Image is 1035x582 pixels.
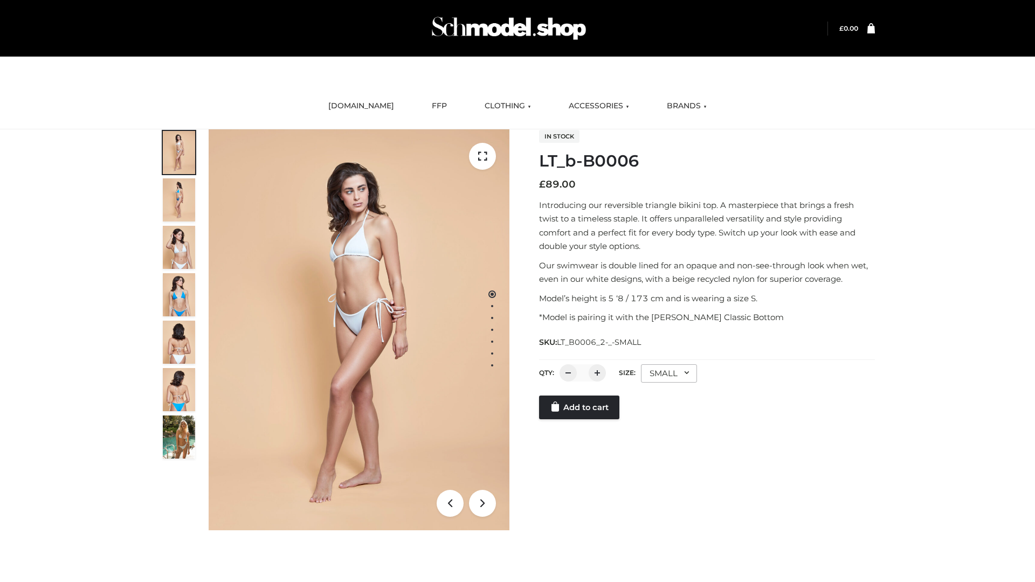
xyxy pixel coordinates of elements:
span: £ [539,178,546,190]
img: ArielClassicBikiniTop_CloudNine_AzureSky_OW114ECO_4-scaled.jpg [163,273,195,316]
p: Introducing our reversible triangle bikini top. A masterpiece that brings a fresh twist to a time... [539,198,875,253]
img: ArielClassicBikiniTop_CloudNine_AzureSky_OW114ECO_8-scaled.jpg [163,368,195,411]
img: ArielClassicBikiniTop_CloudNine_AzureSky_OW114ECO_3-scaled.jpg [163,226,195,269]
a: [DOMAIN_NAME] [320,94,402,118]
p: *Model is pairing it with the [PERSON_NAME] Classic Bottom [539,310,875,324]
label: Size: [619,369,636,377]
a: BRANDS [659,94,715,118]
p: Our swimwear is double lined for an opaque and non-see-through look when wet, even in our white d... [539,259,875,286]
span: In stock [539,130,579,143]
div: SMALL [641,364,697,383]
h1: LT_b-B0006 [539,151,875,171]
span: LT_B0006_2-_-SMALL [557,337,641,347]
img: Arieltop_CloudNine_AzureSky2.jpg [163,415,195,459]
img: ArielClassicBikiniTop_CloudNine_AzureSky_OW114ECO_1-scaled.jpg [163,131,195,174]
a: Add to cart [539,396,619,419]
img: ArielClassicBikiniTop_CloudNine_AzureSky_OW114ECO_1 [209,129,509,530]
bdi: 89.00 [539,178,576,190]
a: FFP [424,94,455,118]
img: ArielClassicBikiniTop_CloudNine_AzureSky_OW114ECO_7-scaled.jpg [163,321,195,364]
a: CLOTHING [477,94,539,118]
a: £0.00 [839,24,858,32]
p: Model’s height is 5 ‘8 / 173 cm and is wearing a size S. [539,292,875,306]
bdi: 0.00 [839,24,858,32]
span: £ [839,24,844,32]
img: ArielClassicBikiniTop_CloudNine_AzureSky_OW114ECO_2-scaled.jpg [163,178,195,221]
a: ACCESSORIES [561,94,637,118]
span: SKU: [539,336,642,349]
label: QTY: [539,369,554,377]
img: Schmodel Admin 964 [428,7,590,50]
